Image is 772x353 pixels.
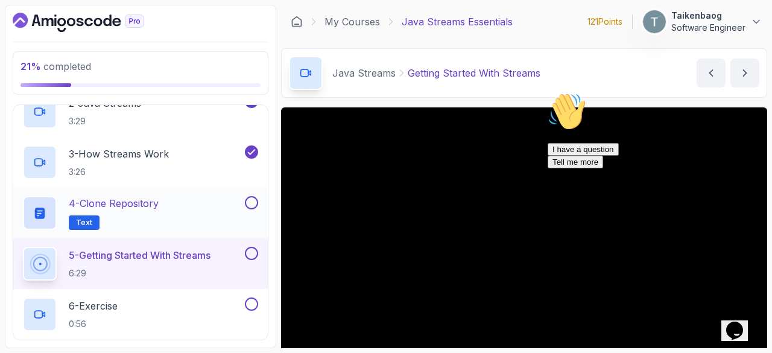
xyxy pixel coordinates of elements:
[76,218,92,227] span: Text
[69,196,159,211] p: 4 - Clone Repository
[69,115,141,127] p: 3:29
[23,196,258,230] button: 4-Clone RepositoryText
[69,166,169,178] p: 3:26
[402,14,513,29] p: Java Streams Essentials
[730,59,759,87] button: next content
[543,87,760,299] iframe: chat widget
[13,13,172,32] a: Dashboard
[671,10,745,22] p: Taikenbaog
[69,267,210,279] p: 6:29
[671,22,745,34] p: Software Engineer
[642,10,762,34] button: user profile imageTaikenbaogSoftware Engineer
[69,299,118,313] p: 6 - Exercise
[332,66,396,80] p: Java Streams
[408,66,540,80] p: Getting Started With Streams
[5,5,222,81] div: 👋Hi! How can we help?I have a questionTell me more
[69,248,210,262] p: 5 - Getting Started With Streams
[5,68,60,81] button: Tell me more
[587,16,622,28] p: 121 Points
[23,297,258,331] button: 6-Exercise0:56
[23,247,258,281] button: 5-Getting Started With Streams6:29
[21,60,91,72] span: completed
[721,305,760,341] iframe: chat widget
[291,16,303,28] a: Dashboard
[5,5,43,43] img: :wave:
[324,14,380,29] a: My Courses
[23,95,258,129] button: 2-Java Streams3:29
[5,36,119,45] span: Hi! How can we help?
[697,59,726,87] button: previous content
[21,60,41,72] span: 21 %
[5,56,76,68] button: I have a question
[23,145,258,179] button: 3-How Streams Work3:26
[643,10,666,33] img: user profile image
[69,147,169,161] p: 3 - How Streams Work
[69,318,118,330] p: 0:56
